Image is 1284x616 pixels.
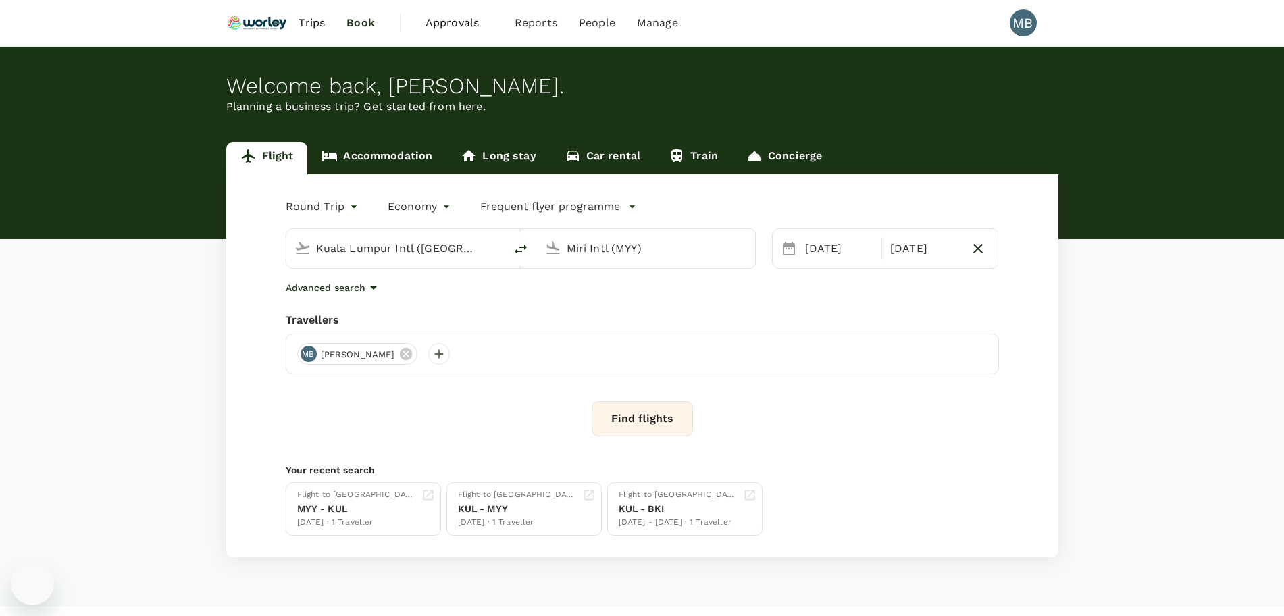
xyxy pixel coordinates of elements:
[388,196,453,217] div: Economy
[480,199,636,215] button: Frequent flyer programme
[885,235,964,262] div: [DATE]
[286,312,999,328] div: Travellers
[297,343,418,365] div: MB[PERSON_NAME]
[732,142,836,174] a: Concierge
[286,463,999,477] p: Your recent search
[299,15,325,31] span: Trips
[226,74,1058,99] div: Welcome back , [PERSON_NAME] .
[458,516,577,530] div: [DATE] · 1 Traveller
[495,247,498,249] button: Open
[301,346,317,362] div: MB
[567,238,727,259] input: Going to
[458,488,577,502] div: Flight to [GEOGRAPHIC_DATA]
[297,502,416,516] div: MYY - KUL
[226,8,288,38] img: Ranhill Worley Sdn Bhd
[297,516,416,530] div: [DATE] · 1 Traveller
[316,238,476,259] input: Depart from
[515,15,557,31] span: Reports
[592,401,693,436] button: Find flights
[579,15,615,31] span: People
[226,142,308,174] a: Flight
[286,281,365,294] p: Advanced search
[458,502,577,516] div: KUL - MYY
[226,99,1058,115] p: Planning a business trip? Get started from here.
[297,488,416,502] div: Flight to [GEOGRAPHIC_DATA]
[286,196,361,217] div: Round Trip
[346,15,375,31] span: Book
[637,15,678,31] span: Manage
[286,280,382,296] button: Advanced search
[619,516,738,530] div: [DATE] - [DATE] · 1 Traveller
[1010,9,1037,36] div: MB
[307,142,446,174] a: Accommodation
[746,247,748,249] button: Open
[619,488,738,502] div: Flight to [GEOGRAPHIC_DATA]
[426,15,493,31] span: Approvals
[800,235,879,262] div: [DATE]
[654,142,732,174] a: Train
[313,348,403,361] span: [PERSON_NAME]
[11,562,54,605] iframe: Button to launch messaging window
[480,199,620,215] p: Frequent flyer programme
[619,502,738,516] div: KUL - BKI
[505,233,537,265] button: delete
[550,142,655,174] a: Car rental
[446,142,550,174] a: Long stay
